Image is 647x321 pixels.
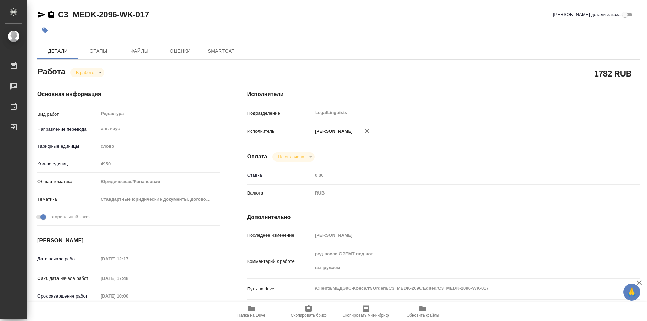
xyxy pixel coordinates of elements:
[247,232,313,239] p: Последнее изменение
[291,313,326,318] span: Скопировать бриф
[313,283,607,294] textarea: /Clients/МЕДЭКС-Консалт/Orders/C3_MEDK-2096/Edited/C3_MEDK-2096-WK-017
[74,70,96,75] button: В работе
[394,302,451,321] button: Обновить файлы
[247,110,313,117] p: Подразделение
[247,172,313,179] p: Ставка
[98,159,220,169] input: Пустое поле
[123,47,156,55] span: Файлы
[98,176,220,187] div: Юридическая/Финансовая
[360,123,375,138] button: Удалить исполнителя
[247,128,313,135] p: Исполнитель
[82,47,115,55] span: Этапы
[58,10,149,19] a: C3_MEDK-2096-WK-017
[98,254,158,264] input: Пустое поле
[98,291,158,301] input: Пустое поле
[37,237,220,245] h4: [PERSON_NAME]
[37,90,220,98] h4: Основная информация
[313,128,353,135] p: [PERSON_NAME]
[37,11,46,19] button: Скопировать ссылку для ЯМессенджера
[205,47,237,55] span: SmartCat
[247,190,313,197] p: Валюта
[247,286,313,292] p: Путь на drive
[276,154,306,160] button: Не оплачена
[247,258,313,265] p: Комментарий к работе
[37,160,98,167] p: Кол-во единиц
[313,230,607,240] input: Пустое поле
[313,187,607,199] div: RUB
[247,213,640,221] h4: Дополнительно
[47,11,55,19] button: Скопировать ссылку
[313,170,607,180] input: Пустое поле
[223,302,280,321] button: Папка на Drive
[98,193,220,205] div: Стандартные юридические документы, договоры, уставы
[70,68,104,77] div: В работе
[37,196,98,203] p: Тематика
[37,256,98,263] p: Дата начала работ
[37,275,98,282] p: Факт. дата начала работ
[280,302,337,321] button: Скопировать бриф
[272,152,314,162] div: В работе
[37,143,98,150] p: Тарифные единицы
[337,302,394,321] button: Скопировать мини-бриф
[42,47,74,55] span: Детали
[626,285,637,299] span: 🙏
[247,90,640,98] h4: Исполнители
[342,313,389,318] span: Скопировать мини-бриф
[164,47,197,55] span: Оценки
[37,178,98,185] p: Общая тематика
[553,11,621,18] span: [PERSON_NAME] детали заказа
[594,68,632,79] h2: 1782 RUB
[407,313,439,318] span: Обновить файлы
[37,65,65,77] h2: Работа
[623,284,640,301] button: 🙏
[37,126,98,133] p: Направление перевода
[98,140,220,152] div: слово
[247,153,267,161] h4: Оплата
[237,313,265,318] span: Папка на Drive
[98,273,158,283] input: Пустое поле
[37,111,98,118] p: Вид работ
[313,248,607,273] textarea: ред после GPEMT под нот выгружаем
[37,293,98,300] p: Срок завершения работ
[37,23,52,38] button: Добавить тэг
[47,214,90,220] span: Нотариальный заказ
